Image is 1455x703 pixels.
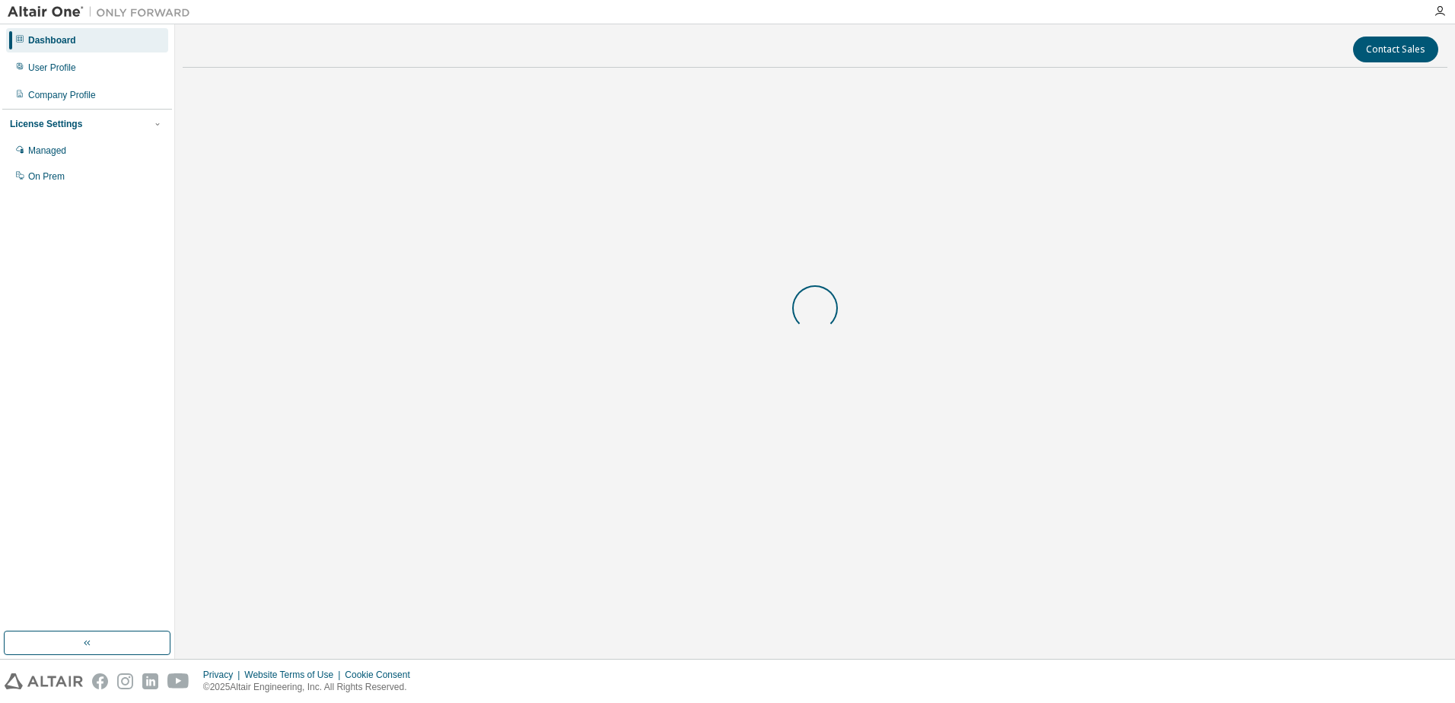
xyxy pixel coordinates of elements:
img: youtube.svg [167,673,189,689]
div: User Profile [28,62,76,74]
div: Company Profile [28,89,96,101]
div: Privacy [203,669,244,681]
div: On Prem [28,170,65,183]
img: instagram.svg [117,673,133,689]
p: © 2025 Altair Engineering, Inc. All Rights Reserved. [203,681,419,694]
img: linkedin.svg [142,673,158,689]
div: Dashboard [28,34,76,46]
div: Cookie Consent [345,669,419,681]
img: facebook.svg [92,673,108,689]
img: altair_logo.svg [5,673,83,689]
div: Website Terms of Use [244,669,345,681]
div: Managed [28,145,66,157]
img: Altair One [8,5,198,20]
div: License Settings [10,118,82,130]
button: Contact Sales [1353,37,1438,62]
